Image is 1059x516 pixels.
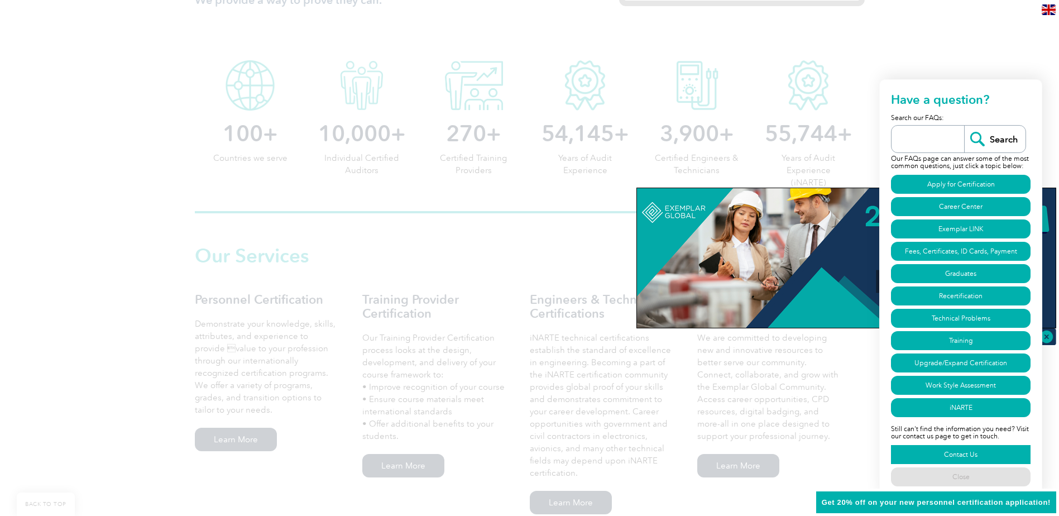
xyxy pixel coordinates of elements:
a: Work Style Assessment [891,376,1031,395]
span: Get 20% off on your new personnel certification application! [822,498,1051,507]
a: Apply for Certification [891,175,1031,194]
h2: Have a question? [891,91,1031,112]
a: Career Center [891,197,1031,216]
a: Exemplar LINK [891,219,1031,238]
a: Upgrade/Expand Certification [891,353,1031,372]
a: Training [891,331,1031,350]
a: Technical Problems [891,309,1031,328]
a: Close [891,467,1031,486]
a: Graduates [891,264,1031,283]
a: Recertification [891,286,1031,305]
p: Our FAQs page can answer some of the most common questions, just click a topic below: [891,153,1031,173]
img: en [1042,4,1056,15]
input: Search [964,126,1026,152]
p: Search our FAQs: [891,112,1031,125]
a: Fees, Certificates, ID Cards, Payment [891,242,1031,261]
a: Contact Us [891,445,1031,464]
a: iNARTE [891,398,1031,417]
p: Still can't find the information you need? Visit our contact us page to get in touch. [891,419,1031,443]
